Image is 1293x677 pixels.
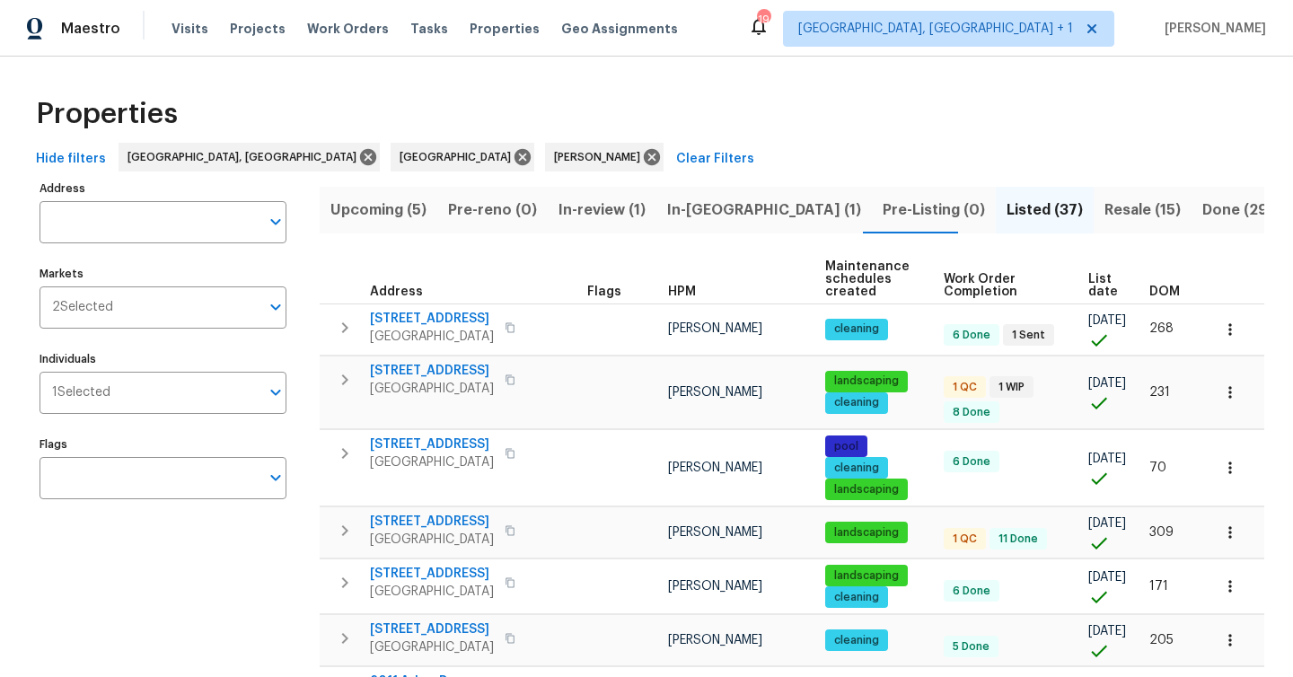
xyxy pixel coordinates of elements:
[668,462,762,474] span: [PERSON_NAME]
[370,362,494,380] span: [STREET_ADDRESS]
[448,198,537,223] span: Pre-reno (0)
[946,454,998,470] span: 6 Done
[946,380,984,395] span: 1 QC
[40,439,286,450] label: Flags
[946,405,998,420] span: 8 Done
[1149,386,1170,399] span: 231
[370,638,494,656] span: [GEOGRAPHIC_DATA]
[370,620,494,638] span: [STREET_ADDRESS]
[370,583,494,601] span: [GEOGRAPHIC_DATA]
[263,465,288,490] button: Open
[991,532,1045,547] span: 11 Done
[40,354,286,365] label: Individuals
[370,380,494,398] span: [GEOGRAPHIC_DATA]
[827,439,866,454] span: pool
[1202,198,1282,223] span: Done (295)
[667,198,861,223] span: In-[GEOGRAPHIC_DATA] (1)
[400,148,518,166] span: [GEOGRAPHIC_DATA]
[1104,198,1181,223] span: Resale (15)
[1005,328,1052,343] span: 1 Sent
[119,143,380,171] div: [GEOGRAPHIC_DATA], [GEOGRAPHIC_DATA]
[470,20,540,38] span: Properties
[669,143,761,176] button: Clear Filters
[559,198,646,223] span: In-review (1)
[668,526,762,539] span: [PERSON_NAME]
[172,20,208,38] span: Visits
[668,322,762,335] span: [PERSON_NAME]
[827,395,886,410] span: cleaning
[307,20,389,38] span: Work Orders
[827,633,886,648] span: cleaning
[36,148,106,171] span: Hide filters
[676,148,754,171] span: Clear Filters
[52,300,113,315] span: 2 Selected
[128,148,364,166] span: [GEOGRAPHIC_DATA], [GEOGRAPHIC_DATA]
[1149,580,1168,593] span: 171
[668,634,762,646] span: [PERSON_NAME]
[1088,453,1126,465] span: [DATE]
[1088,625,1126,637] span: [DATE]
[827,482,906,497] span: landscaping
[370,286,423,298] span: Address
[263,380,288,405] button: Open
[1088,517,1126,530] span: [DATE]
[946,328,998,343] span: 6 Done
[1149,322,1174,335] span: 268
[370,531,494,549] span: [GEOGRAPHIC_DATA]
[370,328,494,346] span: [GEOGRAPHIC_DATA]
[668,580,762,593] span: [PERSON_NAME]
[263,295,288,320] button: Open
[1149,526,1174,539] span: 309
[40,183,286,194] label: Address
[757,11,770,29] div: 19
[883,198,985,223] span: Pre-Listing (0)
[827,590,886,605] span: cleaning
[52,385,110,400] span: 1 Selected
[991,380,1032,395] span: 1 WIP
[1007,198,1083,223] span: Listed (37)
[1149,286,1180,298] span: DOM
[1149,634,1174,646] span: 205
[36,105,178,123] span: Properties
[946,639,997,655] span: 5 Done
[827,374,906,389] span: landscaping
[370,513,494,531] span: [STREET_ADDRESS]
[554,148,647,166] span: [PERSON_NAME]
[1088,571,1126,584] span: [DATE]
[370,453,494,471] span: [GEOGRAPHIC_DATA]
[61,20,120,38] span: Maestro
[40,268,286,279] label: Markets
[330,198,427,223] span: Upcoming (5)
[391,143,534,171] div: [GEOGRAPHIC_DATA]
[827,321,886,337] span: cleaning
[370,435,494,453] span: [STREET_ADDRESS]
[1088,314,1126,327] span: [DATE]
[587,286,621,298] span: Flags
[263,209,288,234] button: Open
[825,260,912,298] span: Maintenance schedules created
[370,565,494,583] span: [STREET_ADDRESS]
[946,532,984,547] span: 1 QC
[798,20,1073,38] span: [GEOGRAPHIC_DATA], [GEOGRAPHIC_DATA] + 1
[1157,20,1266,38] span: [PERSON_NAME]
[827,525,906,541] span: landscaping
[370,310,494,328] span: [STREET_ADDRESS]
[827,568,906,584] span: landscaping
[561,20,678,38] span: Geo Assignments
[545,143,664,171] div: [PERSON_NAME]
[827,461,886,476] span: cleaning
[1088,377,1126,390] span: [DATE]
[668,286,696,298] span: HPM
[668,386,762,399] span: [PERSON_NAME]
[1149,462,1166,474] span: 70
[230,20,286,38] span: Projects
[1088,273,1119,298] span: List date
[410,22,448,35] span: Tasks
[946,584,998,599] span: 6 Done
[29,143,113,176] button: Hide filters
[944,273,1059,298] span: Work Order Completion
